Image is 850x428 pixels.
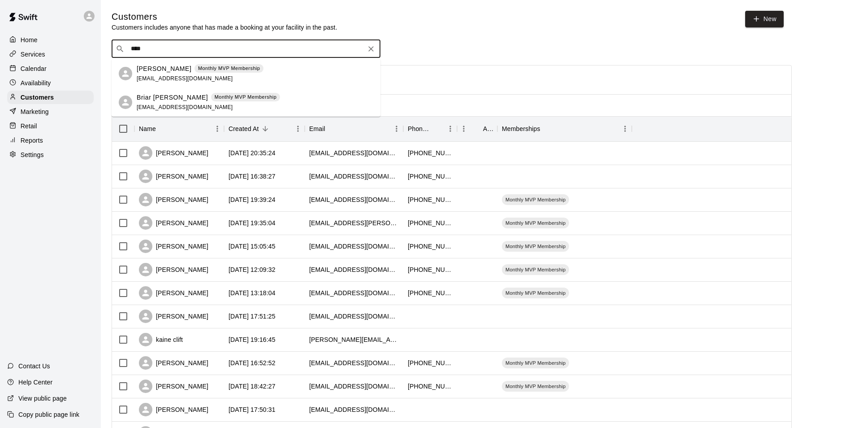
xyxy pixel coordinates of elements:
div: Monthly MVP Membership [502,381,569,392]
a: Customers [7,91,94,104]
a: Retail [7,119,94,133]
span: Monthly MVP Membership [502,266,569,273]
div: Services [7,48,94,61]
a: New [745,11,784,27]
div: Adam Cauley [119,67,132,80]
div: Monthly MVP Membership [502,194,569,205]
div: 2025-08-15 20:35:24 [229,148,276,157]
div: +19038243965 [408,382,453,391]
div: julie.clift@faulkepanthers.org [309,335,399,344]
p: Home [21,35,38,44]
div: Created At [224,116,305,141]
div: 2025-07-21 16:52:52 [229,358,276,367]
button: Sort [156,122,168,135]
div: [PERSON_NAME] [139,263,208,276]
div: [PERSON_NAME] [139,286,208,300]
div: [PERSON_NAME] [139,193,208,206]
div: 2025-07-19 18:42:27 [229,382,276,391]
div: [PERSON_NAME] [139,146,208,160]
div: [PERSON_NAME] [139,356,208,370]
div: shelbydickinson0820@yahoo.com [309,288,399,297]
div: +19032939947 [408,172,453,181]
div: +18705717283 [408,265,453,274]
a: Reports [7,134,94,147]
div: 2025-08-01 17:51:25 [229,312,276,321]
div: Name [134,116,224,141]
button: Menu [457,122,470,135]
div: 2025-07-19 17:50:31 [229,405,276,414]
span: Monthly MVP Membership [502,243,569,250]
div: Search customers by name or email [112,40,380,58]
a: Marketing [7,105,94,118]
div: ainsley.j.watts@gmail.com [309,218,399,227]
p: Help Center [18,378,52,387]
div: 2025-08-04 12:09:32 [229,265,276,274]
div: 2025-08-05 19:39:24 [229,195,276,204]
div: Age [457,116,497,141]
div: Phone Number [408,116,431,141]
div: kaine clift [139,333,183,346]
div: 2025-08-05 19:35:04 [229,218,276,227]
p: Copy public page link [18,410,79,419]
button: Sort [431,122,444,135]
p: Settings [21,150,44,159]
div: Home [7,33,94,47]
p: View public page [18,394,67,403]
a: Settings [7,148,94,162]
div: +19038240808 [408,148,453,157]
div: 2025-07-21 19:16:45 [229,335,276,344]
p: Customers [21,93,54,102]
div: 2025-08-02 13:18:04 [229,288,276,297]
button: Sort [259,122,272,135]
div: +19037172186 [408,218,453,227]
button: Sort [470,122,483,135]
span: Monthly MVP Membership [502,383,569,390]
p: Briar [PERSON_NAME] [137,93,208,102]
div: jennifernealcarter@gmail.com [309,195,399,204]
p: Monthly MVP Membership [198,65,260,72]
div: 2025-08-15 16:38:27 [229,172,276,181]
span: Monthly MVP Membership [502,196,569,203]
div: +18705718641 [408,358,453,367]
div: hparker610@gmail.com [309,242,399,251]
div: Availability [7,76,94,90]
div: Phone Number [403,116,457,141]
div: Email [305,116,403,141]
div: [PERSON_NAME] [139,170,208,183]
button: Menu [211,122,224,135]
h5: Customers [112,11,337,23]
span: [EMAIL_ADDRESS][DOMAIN_NAME] [137,75,233,82]
p: Services [21,50,45,59]
span: [EMAIL_ADDRESS][DOMAIN_NAME] [137,104,233,110]
div: Calendar [7,62,94,75]
div: mrslaceychuffman@gmail.com [309,382,399,391]
div: Monthly MVP Membership [502,218,569,228]
button: Sort [325,122,338,135]
div: Monthly MVP Membership [502,264,569,275]
span: Monthly MVP Membership [502,359,569,367]
div: Memberships [502,116,540,141]
p: Retail [21,122,37,131]
div: [PERSON_NAME] [139,216,208,230]
div: [PERSON_NAME] [139,403,208,416]
div: [PERSON_NAME] [139,380,208,393]
div: [PERSON_NAME] [139,310,208,323]
div: ashlee.patterson89@yahoo.com [309,265,399,274]
div: Name [139,116,156,141]
button: Menu [618,122,632,135]
div: +18173070891 [408,195,453,204]
div: dharbison@trisulgroup.com [309,312,399,321]
p: Contact Us [18,362,50,371]
button: Clear [365,43,377,55]
div: sandarx@yahoo.com [309,405,399,414]
p: [PERSON_NAME] [137,64,191,74]
div: whitneymason805@gmail.com [309,172,399,181]
div: Age [483,116,493,141]
span: Monthly MVP Membership [502,219,569,227]
div: ashleysue1999@gmail.com [309,358,399,367]
button: Sort [540,122,553,135]
p: Monthly MVP Membership [215,93,276,101]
